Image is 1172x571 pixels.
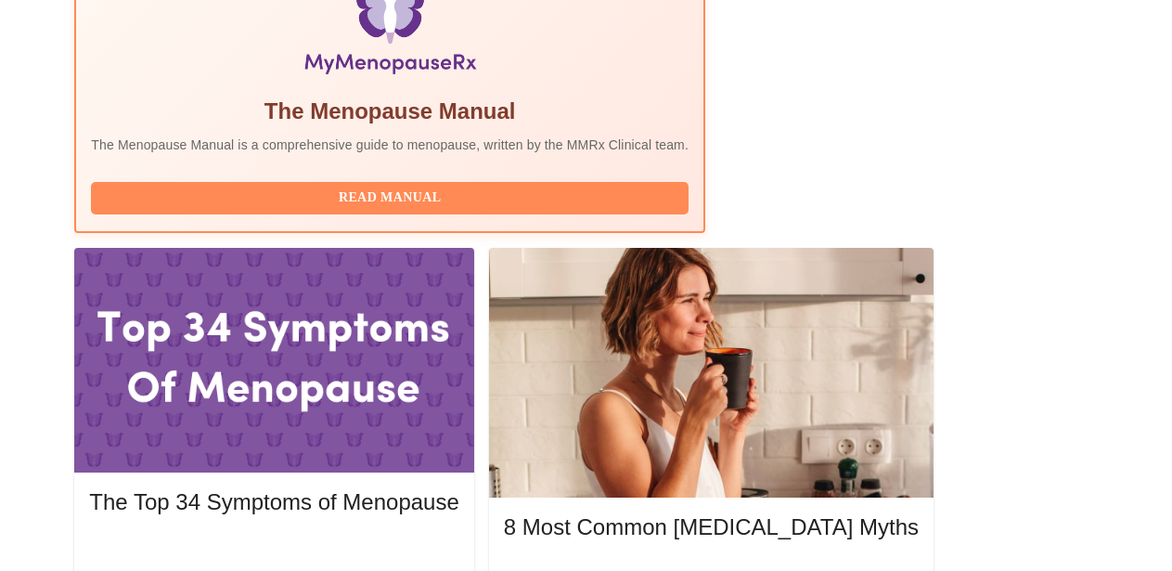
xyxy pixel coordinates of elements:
span: Read Manual [109,187,670,210]
h5: The Top 34 Symptoms of Menopause [89,487,458,517]
span: Read More [108,539,440,562]
h5: The Menopause Manual [91,97,689,126]
button: Read Manual [91,182,689,214]
h5: 8 Most Common [MEDICAL_DATA] Myths [504,513,919,542]
a: Read More [89,540,463,556]
p: The Menopause Manual is a comprehensive guide to menopause, written by the MMRx Clinical team. [91,136,689,154]
button: Read More [89,534,458,566]
a: Read Manual [91,188,693,204]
